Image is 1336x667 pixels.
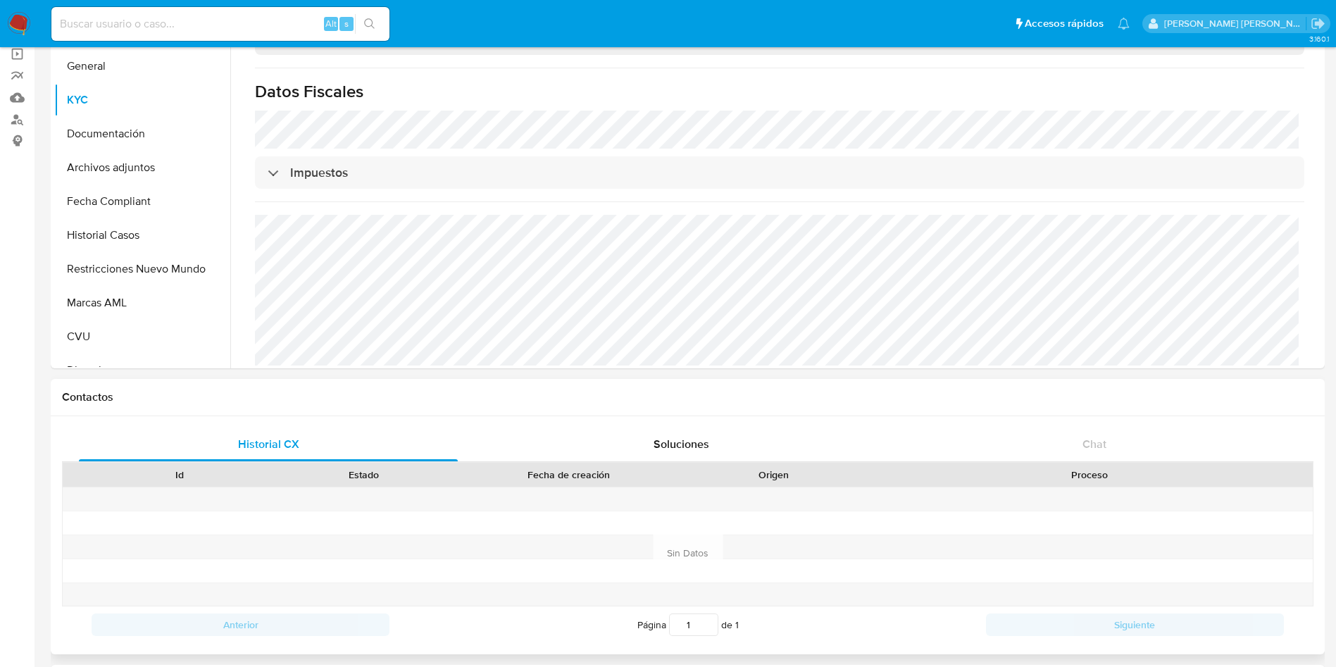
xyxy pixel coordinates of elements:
[1164,17,1306,30] p: sandra.helbardt@mercadolibre.com
[54,49,230,83] button: General
[735,618,739,632] span: 1
[355,14,384,34] button: search-icon
[51,15,389,33] input: Buscar usuario o caso...
[54,185,230,218] button: Fecha Compliant
[637,613,739,636] span: Página de
[654,436,709,452] span: Soluciones
[54,83,230,117] button: KYC
[466,468,672,482] div: Fecha de creación
[54,151,230,185] button: Archivos adjuntos
[255,156,1304,189] div: Impuestos
[1025,16,1104,31] span: Accesos rápidos
[54,354,230,387] button: Direcciones
[1309,33,1329,44] span: 3.160.1
[1118,18,1130,30] a: Notificaciones
[692,468,856,482] div: Origen
[54,218,230,252] button: Historial Casos
[325,17,337,30] span: Alt
[1082,436,1106,452] span: Chat
[54,286,230,320] button: Marcas AML
[238,436,299,452] span: Historial CX
[1311,16,1325,31] a: Salir
[54,252,230,286] button: Restricciones Nuevo Mundo
[62,390,1313,404] h1: Contactos
[54,320,230,354] button: CVU
[97,468,262,482] div: Id
[255,81,1304,102] h1: Datos Fiscales
[344,17,349,30] span: s
[876,468,1303,482] div: Proceso
[54,117,230,151] button: Documentación
[92,613,389,636] button: Anterior
[290,165,348,180] h3: Impuestos
[986,613,1284,636] button: Siguiente
[282,468,447,482] div: Estado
